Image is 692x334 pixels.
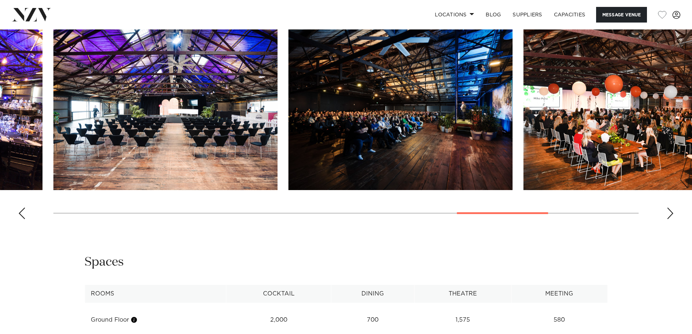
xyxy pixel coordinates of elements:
th: Theatre [414,285,511,303]
th: Rooms [85,285,226,303]
th: Meeting [511,285,607,303]
a: SUPPLIERS [507,7,548,23]
td: Ground Floor [85,311,226,329]
a: Capacities [548,7,591,23]
swiper-slide: 12 / 16 [53,25,278,190]
td: 580 [511,311,607,329]
h2: Spaces [85,254,124,270]
td: 2,000 [226,311,331,329]
td: 700 [331,311,414,329]
th: Dining [331,285,414,303]
button: Message Venue [596,7,647,23]
th: Cocktail [226,285,331,303]
img: nzv-logo.png [12,8,51,21]
a: Locations [429,7,480,23]
td: 1,575 [414,311,511,329]
swiper-slide: 13 / 16 [288,25,513,190]
a: BLOG [480,7,507,23]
